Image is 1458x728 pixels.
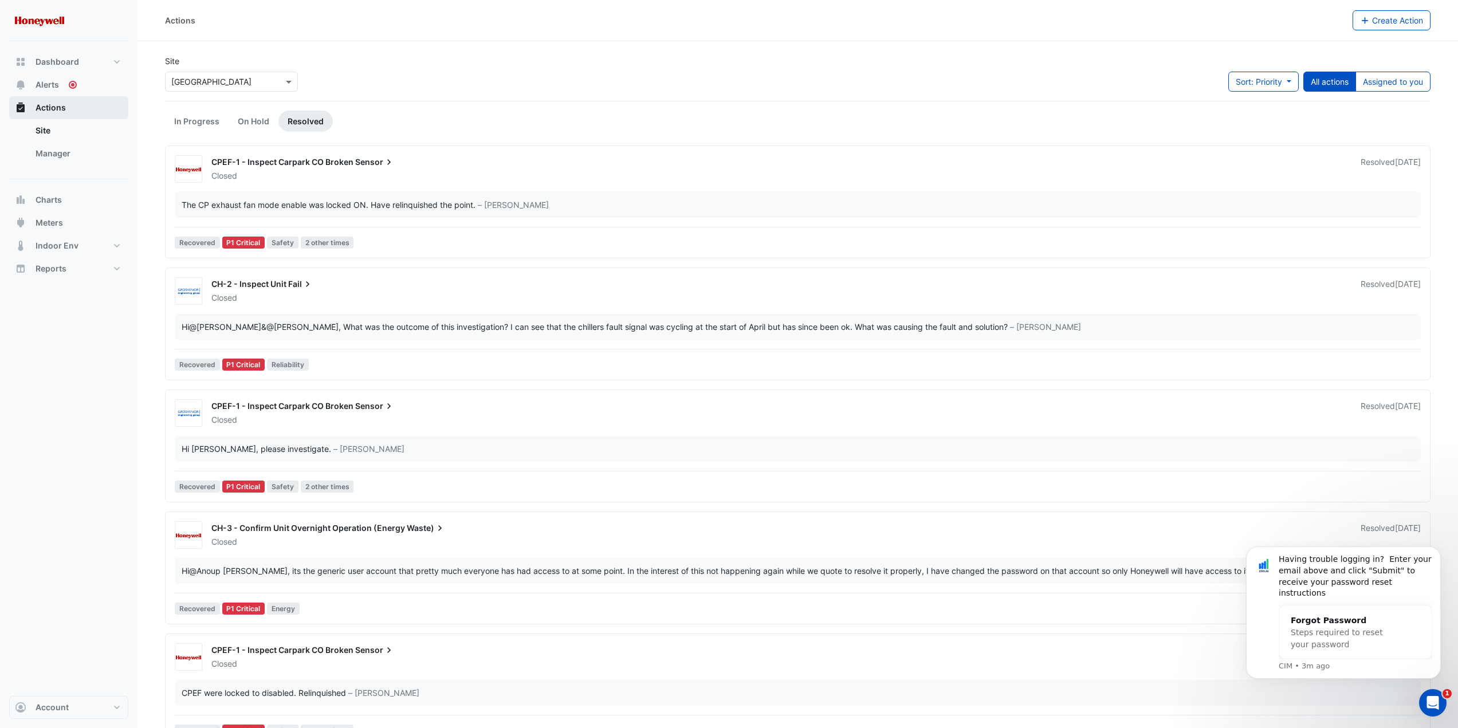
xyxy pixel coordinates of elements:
div: P1 Critical [222,603,265,615]
span: Dashboard [36,56,79,68]
span: – [PERSON_NAME]​​​​ [333,443,404,455]
a: In Progress [165,111,229,132]
iframe: Intercom notifications message [1229,541,1458,697]
span: Recovered [175,603,220,615]
span: Safety [267,237,298,249]
button: Charts [9,188,128,211]
span: Recovered [175,359,220,371]
button: Actions [9,96,128,119]
div: Actions [9,119,128,170]
img: Honeywell [175,530,202,541]
app-icon: Reports [15,263,26,274]
span: Meters [36,217,63,229]
a: Resolved [278,111,333,132]
span: Sort: Priority [1236,77,1282,86]
button: Reports [9,257,128,280]
div: Hi & , What was the outcome of this investigation? I can see that the chillers fault signal was c... [182,321,1008,333]
span: Fail [288,278,313,290]
span: Closed [211,659,237,668]
div: Resolved [1361,156,1421,182]
span: Sensor [355,644,395,656]
button: Meters [9,211,128,234]
div: CPEF were locked to disabled. Relinquished [182,687,346,699]
span: Energy [267,603,300,615]
span: 2 other times [301,237,354,249]
span: Thu 15-May-2025 10:15 AEST [1395,279,1421,289]
button: Assigned to you [1355,72,1431,92]
span: Alerts [36,79,59,90]
span: CPEF-1 - Inspect Carpark CO Broken [211,157,353,167]
span: Closed [211,293,237,302]
div: Resolved [1361,278,1421,304]
div: Hi [PERSON_NAME], please investigate. [182,443,331,455]
div: Tooltip anchor [68,80,78,90]
span: – [PERSON_NAME] [478,199,549,211]
span: Thu 12-Jun-2025 10:30 AEST [1395,157,1421,167]
span: Reliability [267,359,309,371]
app-icon: Indoor Env [15,240,26,251]
div: The CP exhaust fan mode enable was locked ON. Have relinquished the point. [182,199,475,211]
span: CPEF-1 - Inspect Carpark CO Broken [211,645,353,655]
button: All actions [1303,72,1356,92]
div: … [182,565,1414,577]
div: P1 Critical [222,481,265,493]
button: Dashboard [9,50,128,73]
a: On Hold [229,111,278,132]
span: Charts [36,194,62,206]
span: CH-3 - Confirm Unit Overnight Operation (Energy [211,523,405,533]
span: Safety [267,481,298,493]
span: Sensor [355,400,395,412]
span: Fri 11-Apr-2025 11:54 AEST [1395,523,1421,533]
img: Honeywell [175,164,202,175]
span: Reports [36,263,66,274]
span: Account [36,702,69,713]
app-icon: Meters [15,217,26,229]
img: Company Logo [14,9,65,32]
span: Sensor [355,156,395,168]
app-icon: Charts [15,194,26,206]
div: P1 Critical [222,359,265,371]
span: 2 other times [301,481,354,493]
button: Create Action [1353,10,1431,30]
label: Site [165,55,179,67]
button: Account [9,696,128,719]
span: Create Action [1372,15,1423,25]
span: 1 [1443,689,1452,698]
iframe: Intercom live chat [1419,689,1447,717]
span: – [PERSON_NAME] [1010,321,1081,333]
span: Thu 15-May-2025 10:15 AEST [1395,401,1421,411]
div: Resolved [1361,522,1421,548]
button: Alerts [9,73,128,96]
span: Closed [211,171,237,180]
div: P1 Critical [222,237,265,249]
app-icon: Dashboard [15,56,26,68]
img: Grosvenor Engineering [175,408,202,419]
img: Grosvenor Engineering [175,286,202,297]
img: Honeywell [175,652,202,663]
div: Resolved [1361,400,1421,426]
app-icon: Alerts [15,79,26,90]
span: Actions [36,102,66,113]
span: wikus.vantonder@sentinelpg.com.au [Sentinel Property Group] [189,322,261,332]
span: CPEF-1 - Inspect Carpark CO Broken [211,401,353,411]
span: CH-2 - Inspect Unit [211,279,286,289]
span: mlb@gegroup.com.au [Grosvenor Engineering] [266,322,339,332]
button: Indoor Env [9,234,128,257]
a: Manager [26,142,128,165]
span: Closed [211,537,237,546]
span: Closed [211,415,237,424]
app-icon: Actions [15,102,26,113]
a: Site [26,119,128,142]
span: – [PERSON_NAME] [348,687,419,699]
span: Waste) [407,522,446,534]
span: Recovered [175,481,220,493]
span: Recovered [175,237,220,249]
